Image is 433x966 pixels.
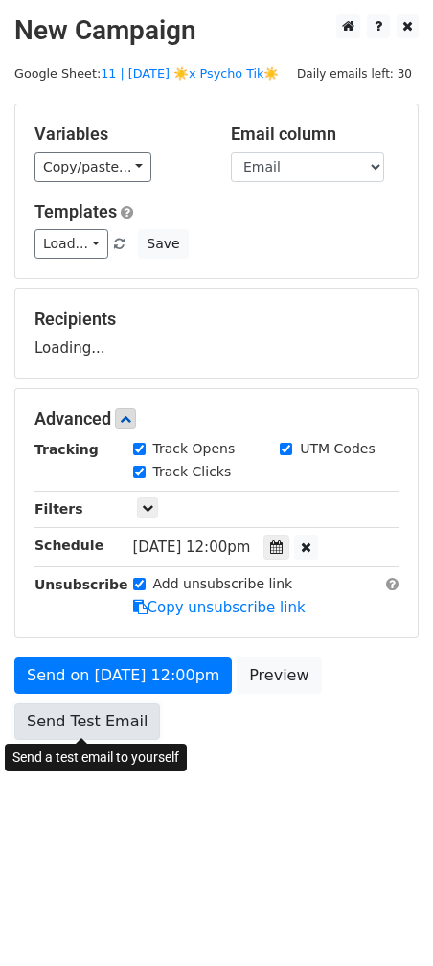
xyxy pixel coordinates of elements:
strong: Filters [34,501,83,517]
h5: Advanced [34,408,399,429]
span: [DATE] 12:00pm [133,539,251,556]
strong: Tracking [34,442,99,457]
span: Daily emails left: 30 [290,63,419,84]
strong: Unsubscribe [34,577,128,592]
h2: New Campaign [14,14,419,47]
a: Send Test Email [14,703,160,740]
a: Daily emails left: 30 [290,66,419,80]
div: Send a test email to yourself [5,744,187,771]
button: Save [138,229,188,259]
a: Preview [237,657,321,694]
h5: Recipients [34,309,399,330]
strong: Schedule [34,538,103,553]
label: Add unsubscribe link [153,574,293,594]
small: Google Sheet: [14,66,280,80]
a: 11 | [DATE] ☀️x Psycho Tik☀️ [101,66,279,80]
a: Copy unsubscribe link [133,599,306,616]
label: Track Clicks [153,462,232,482]
iframe: Chat Widget [337,874,433,966]
a: Templates [34,201,117,221]
label: UTM Codes [300,439,375,459]
div: Loading... [34,309,399,358]
a: Send on [DATE] 12:00pm [14,657,232,694]
a: Load... [34,229,108,259]
a: Copy/paste... [34,152,151,182]
label: Track Opens [153,439,236,459]
h5: Variables [34,124,202,145]
h5: Email column [231,124,399,145]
